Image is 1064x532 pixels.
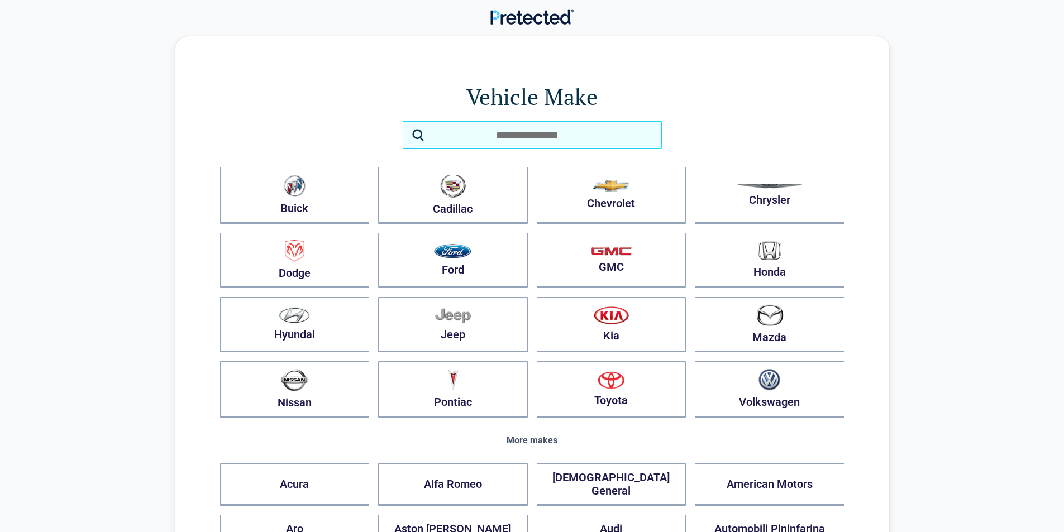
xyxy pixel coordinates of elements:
button: Chevrolet [537,167,686,224]
button: Nissan [220,361,370,418]
div: More makes [220,435,844,445]
button: Chrysler [695,167,844,224]
button: Volkswagen [695,361,844,418]
button: Jeep [378,297,528,352]
button: Honda [695,233,844,288]
button: Mazda [695,297,844,352]
button: Dodge [220,233,370,288]
button: American Motors [695,463,844,506]
button: [DEMOGRAPHIC_DATA] General [537,463,686,506]
button: Hyundai [220,297,370,352]
button: Acura [220,463,370,506]
button: Cadillac [378,167,528,224]
button: Pontiac [378,361,528,418]
h1: Vehicle Make [220,81,844,112]
button: Toyota [537,361,686,418]
button: Ford [378,233,528,288]
button: GMC [537,233,686,288]
button: Alfa Romeo [378,463,528,506]
button: Kia [537,297,686,352]
button: Buick [220,167,370,224]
